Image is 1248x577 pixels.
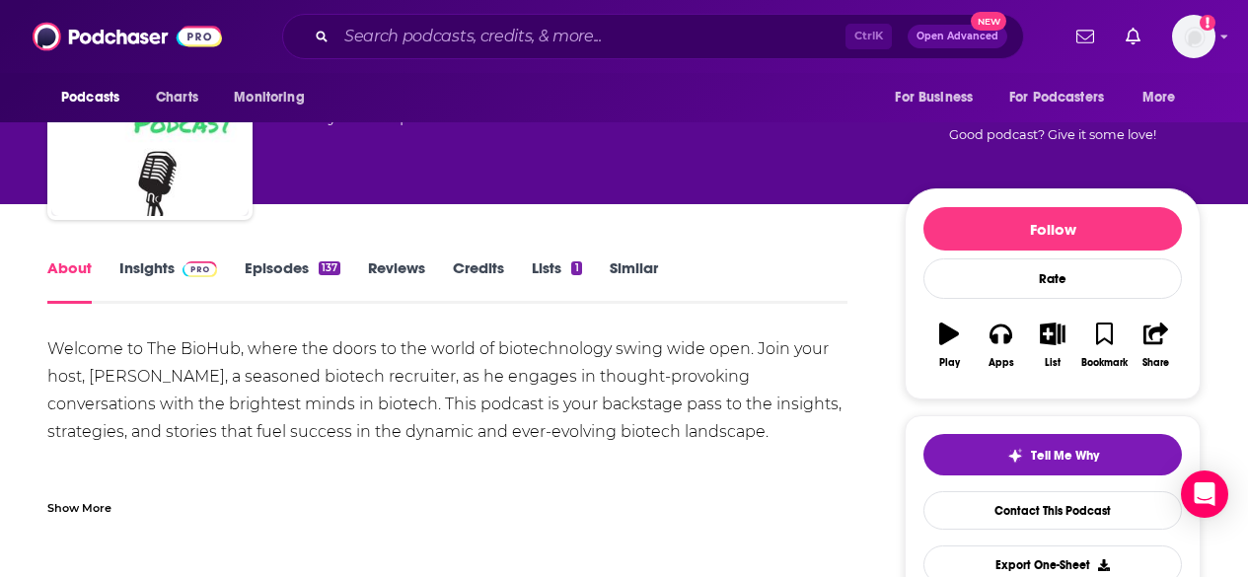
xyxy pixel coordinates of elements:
[1078,310,1130,381] button: Bookmark
[1009,84,1104,111] span: For Podcasters
[881,79,997,116] button: open menu
[156,84,198,111] span: Charts
[1027,310,1078,381] button: List
[47,258,92,304] a: About
[319,261,340,275] div: 137
[610,258,658,304] a: Similar
[1181,470,1228,518] div: Open Intercom Messenger
[532,258,581,304] a: Lists1
[143,79,210,116] a: Charts
[220,79,330,116] button: open menu
[1068,20,1102,53] a: Show notifications dropdown
[1172,15,1215,58] button: Show profile menu
[1007,448,1023,464] img: tell me why sparkle
[1172,15,1215,58] span: Logged in as RussoPartners3
[282,14,1024,59] div: Search podcasts, credits, & more...
[1200,15,1215,31] svg: Add a profile image
[908,25,1007,48] button: Open AdvancedNew
[61,84,119,111] span: Podcasts
[571,261,581,275] div: 1
[923,310,975,381] button: Play
[996,79,1133,116] button: open menu
[245,258,340,304] a: Episodes137
[1031,448,1099,464] span: Tell Me Why
[939,357,960,369] div: Play
[1142,84,1176,111] span: More
[33,18,222,55] img: Podchaser - Follow, Share and Rate Podcasts
[1142,357,1169,369] div: Share
[989,357,1014,369] div: Apps
[234,84,304,111] span: Monitoring
[923,434,1182,475] button: tell me why sparkleTell Me Why
[923,491,1182,530] a: Contact This Podcast
[1131,310,1182,381] button: Share
[845,24,892,49] span: Ctrl K
[971,12,1006,31] span: New
[975,310,1026,381] button: Apps
[1081,357,1128,369] div: Bookmark
[1045,357,1061,369] div: List
[453,258,504,304] a: Credits
[47,335,847,556] div: Welcome to The BioHub, where the doors to the world of biotechnology swing wide open. Join your h...
[923,258,1182,299] div: Rate
[368,258,425,304] a: Reviews
[923,207,1182,251] button: Follow
[1129,79,1201,116] button: open menu
[47,79,145,116] button: open menu
[895,84,973,111] span: For Business
[949,127,1156,142] span: Good podcast? Give it some love!
[336,21,845,52] input: Search podcasts, credits, & more...
[917,32,998,41] span: Open Advanced
[1118,20,1148,53] a: Show notifications dropdown
[183,261,217,277] img: Podchaser Pro
[1172,15,1215,58] img: User Profile
[119,258,217,304] a: InsightsPodchaser Pro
